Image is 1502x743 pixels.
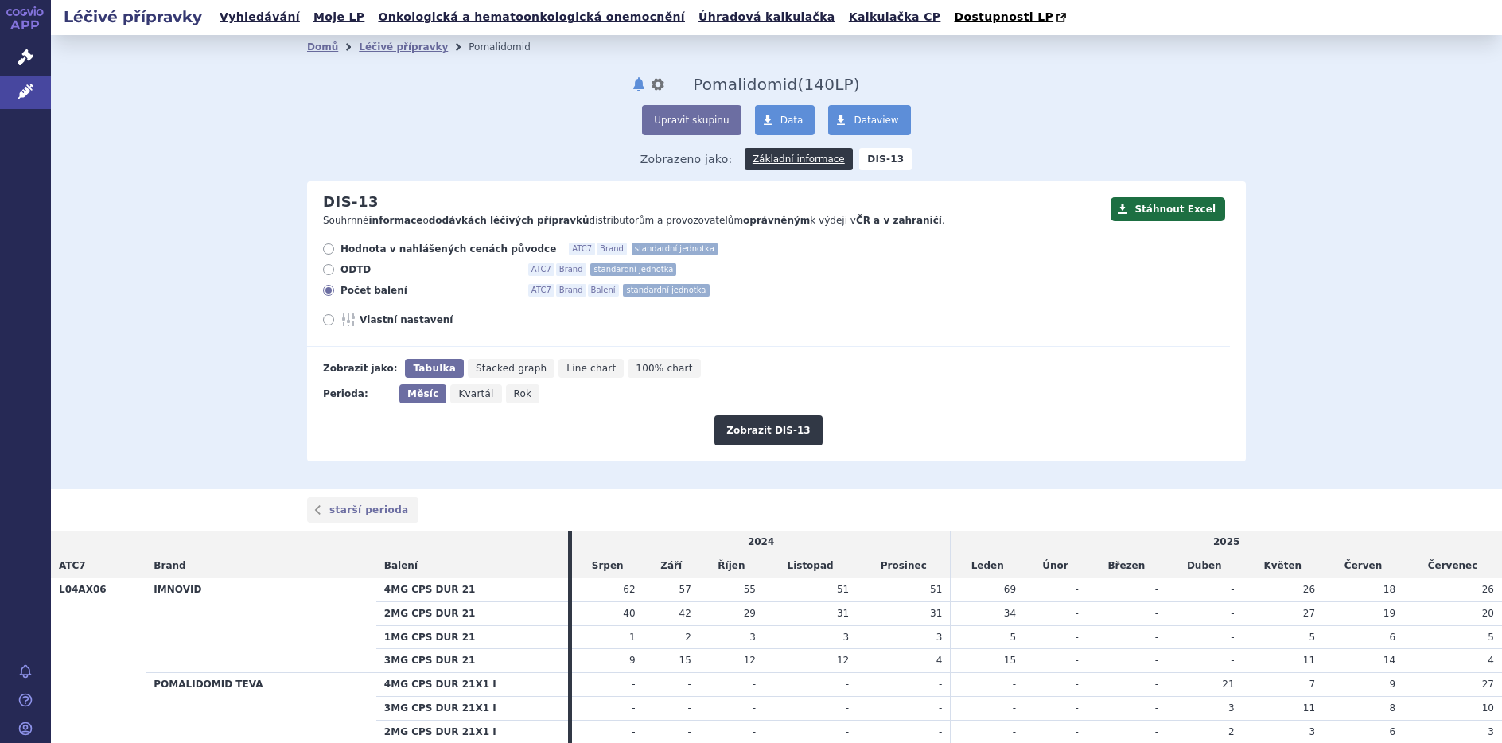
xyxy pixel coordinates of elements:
[939,726,942,737] span: -
[936,632,943,643] span: 3
[1389,702,1395,714] span: 8
[1075,702,1078,714] span: -
[1482,608,1494,619] span: 20
[1231,584,1234,595] span: -
[528,263,554,276] span: ATC7
[359,41,448,53] a: Léčivé přípravky
[1303,584,1315,595] span: 26
[1010,632,1016,643] span: 5
[384,560,418,571] span: Balení
[846,726,849,737] span: -
[846,679,849,690] span: -
[588,284,619,297] span: Balení
[629,632,636,643] span: 1
[631,75,647,94] button: notifikace
[597,243,627,255] span: Brand
[476,363,547,374] span: Stacked graph
[743,215,810,226] strong: oprávněným
[954,10,1053,23] span: Dostupnosti LP
[569,243,595,255] span: ATC7
[309,6,369,28] a: Moje LP
[1075,584,1078,595] span: -
[636,363,692,374] span: 100% chart
[837,584,849,595] span: 51
[1013,726,1016,737] span: -
[376,601,568,625] th: 2MG CPS DUR 21
[854,115,898,126] span: Dataview
[1075,655,1078,666] span: -
[340,263,516,276] span: ODTD
[154,560,185,571] span: Brand
[1323,554,1403,578] td: Červen
[844,6,946,28] a: Kalkulačka CP
[857,554,951,578] td: Prosinec
[215,6,305,28] a: Vyhledávání
[556,284,586,297] span: Brand
[632,679,635,690] span: -
[843,632,850,643] span: 3
[1155,726,1158,737] span: -
[1087,554,1166,578] td: Březen
[797,75,859,94] span: ( LP)
[859,148,912,170] strong: DIS-13
[1488,632,1494,643] span: 5
[1403,554,1502,578] td: Červenec
[146,578,376,672] th: IMNOVID
[939,679,942,690] span: -
[693,75,797,94] span: Pomalidomid
[1155,655,1158,666] span: -
[1155,608,1158,619] span: -
[1075,726,1078,737] span: -
[340,284,516,297] span: Počet balení
[753,726,756,737] span: -
[745,148,853,170] a: Základní informace
[679,608,691,619] span: 42
[376,625,568,649] th: 1MG CPS DUR 21
[1075,679,1078,690] span: -
[1231,608,1234,619] span: -
[1482,584,1494,595] span: 26
[1383,655,1395,666] span: 14
[1155,584,1158,595] span: -
[753,679,756,690] span: -
[1004,655,1016,666] span: 15
[1488,726,1494,737] span: 3
[642,105,741,135] button: Upravit skupinu
[687,702,691,714] span: -
[936,655,943,666] span: 4
[939,702,942,714] span: -
[1222,679,1234,690] span: 21
[687,726,691,737] span: -
[1383,608,1395,619] span: 19
[1488,655,1494,666] span: 4
[1482,679,1494,690] span: 27
[1111,197,1225,221] button: Stáhnout Excel
[951,554,1024,578] td: Leden
[1228,726,1235,737] span: 2
[590,263,676,276] span: standardní jednotka
[528,284,554,297] span: ATC7
[804,75,835,94] span: 140
[828,105,910,135] a: Dataview
[679,655,691,666] span: 15
[623,284,709,297] span: standardní jednotka
[623,584,635,595] span: 62
[1309,726,1315,737] span: 3
[930,584,942,595] span: 51
[632,702,635,714] span: -
[1309,679,1315,690] span: 7
[323,193,379,211] h2: DIS-13
[1389,679,1395,690] span: 9
[951,531,1502,554] td: 2025
[1303,702,1315,714] span: 11
[753,702,756,714] span: -
[369,215,423,226] strong: informace
[514,388,532,399] span: Rok
[376,696,568,720] th: 3MG CPS DUR 21X1 I
[1004,608,1016,619] span: 34
[1389,726,1395,737] span: 6
[846,702,849,714] span: -
[1155,702,1158,714] span: -
[744,655,756,666] span: 12
[307,497,418,523] a: starší perioda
